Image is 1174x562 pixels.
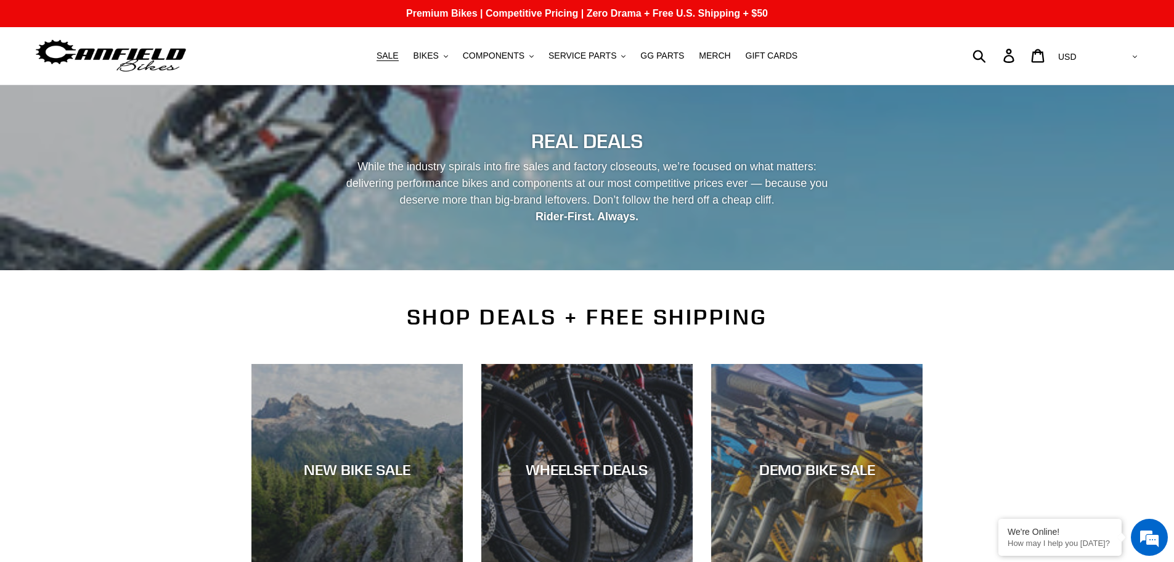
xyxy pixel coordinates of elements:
h2: SHOP DEALS + FREE SHIPPING [251,304,923,330]
p: How may I help you today? [1008,539,1112,548]
div: We're Online! [1008,527,1112,537]
input: Search [979,42,1011,69]
a: GIFT CARDS [740,48,804,64]
button: SERVICE PARTS [542,48,632,64]
div: DEMO BIKE SALE [711,461,923,479]
button: COMPONENTS [457,48,540,64]
h2: REAL DEALS [251,130,923,153]
button: BIKES [407,48,454,64]
div: NEW BIKE SALE [251,461,463,479]
span: SALE [377,51,399,61]
div: WHEELSET DEALS [481,461,693,479]
span: COMPONENTS [463,51,524,61]
span: BIKES [414,51,439,61]
a: GG PARTS [634,48,690,64]
span: GIFT CARDS [746,51,798,61]
span: MERCH [699,51,730,61]
a: MERCH [693,48,736,64]
span: GG PARTS [640,51,684,61]
p: While the industry spirals into fire sales and factory closeouts, we’re focused on what matters: ... [335,159,839,225]
strong: Rider-First. Always. [536,210,638,223]
a: SALE [370,48,405,64]
span: SERVICE PARTS [548,51,616,61]
img: Canfield Bikes [34,36,188,75]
